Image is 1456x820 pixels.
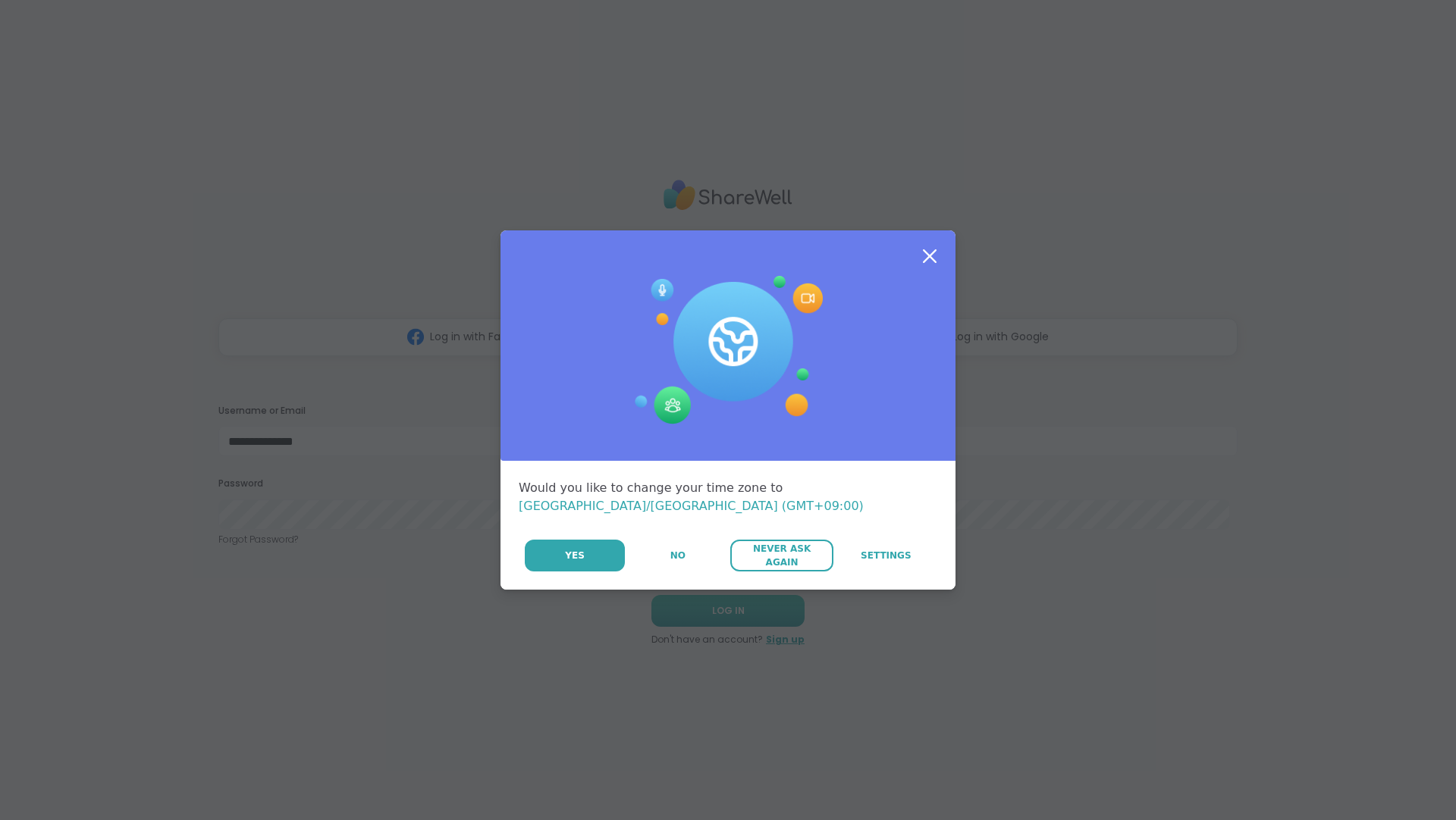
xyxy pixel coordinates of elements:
[670,549,686,562] span: No
[835,540,937,571] a: Settings
[626,540,729,571] button: No
[519,479,937,515] div: Would you like to change your time zone to
[861,549,912,562] span: Settings
[519,499,864,513] span: [GEOGRAPHIC_DATA]/[GEOGRAPHIC_DATA] (GMT+09:00)
[633,276,823,424] img: Session Experience
[565,549,585,562] span: Yes
[738,542,825,569] span: Never Ask Again
[525,540,625,571] button: Yes
[730,540,833,571] button: Never Ask Again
